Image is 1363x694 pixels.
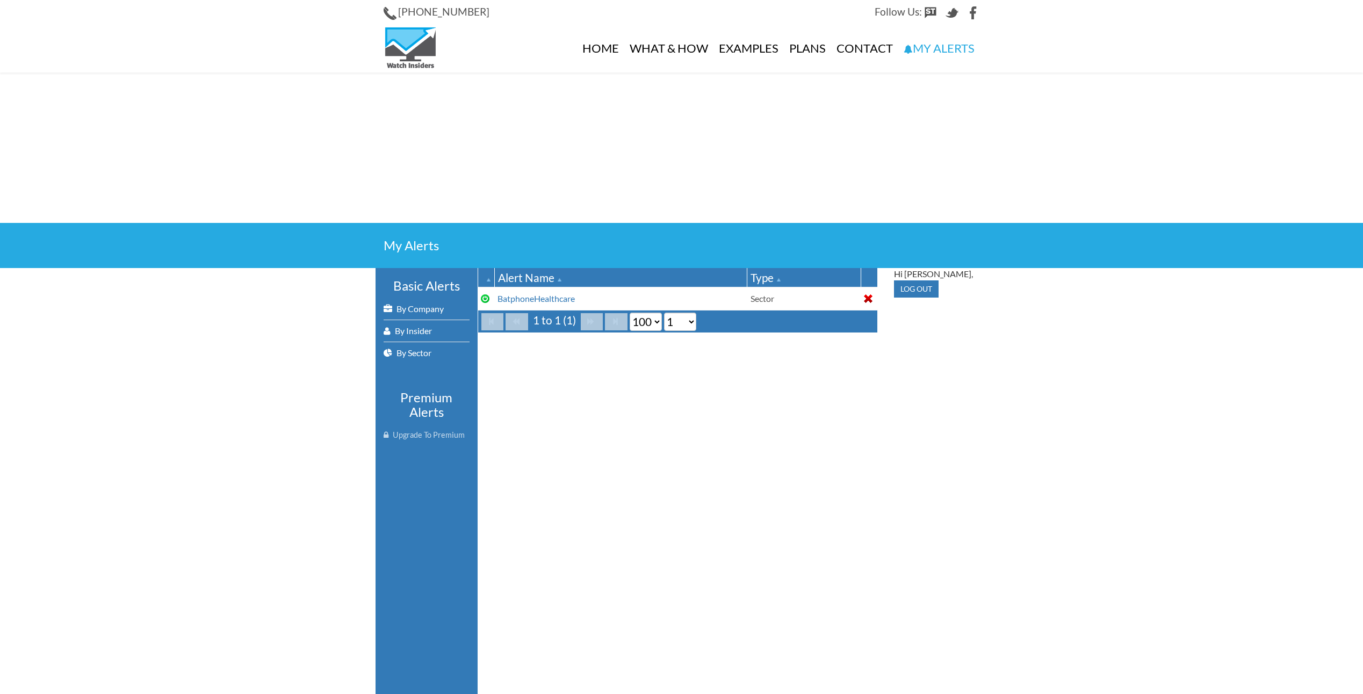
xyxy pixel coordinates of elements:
[946,6,958,19] img: Twitter
[664,313,696,331] select: Select page number
[384,424,470,446] a: Upgrade To Premium
[384,320,470,342] a: By Insider
[498,270,744,285] div: Alert Name
[747,287,861,310] td: Sector
[751,270,857,285] div: Type
[577,24,624,73] a: Home
[384,298,470,320] a: By Company
[967,6,980,19] img: Facebook
[894,280,939,298] input: Log out
[384,342,470,364] a: By Sector
[861,268,877,287] th: : No sort applied, activate to apply an ascending sort
[497,293,575,303] a: BatphoneHealthcare
[384,391,470,419] h3: Premium Alerts
[875,5,922,18] span: Follow Us:
[384,279,470,293] h3: Basic Alerts
[831,24,898,73] a: Contact
[747,268,861,287] th: Type: Ascending sort applied, activate to apply a descending sort
[398,5,489,18] span: [PHONE_NUMBER]
[384,239,980,252] h2: My Alerts
[898,24,980,73] a: My Alerts
[478,268,494,287] th: : Ascending sort applied, activate to apply a descending sort
[924,6,937,19] img: StockTwits
[359,73,1004,223] iframe: Advertisement
[713,24,784,73] a: Examples
[494,268,747,287] th: Alert Name: Ascending sort applied, activate to apply a descending sort
[784,24,831,73] a: Plans
[630,313,662,331] select: Select page size
[624,24,713,73] a: What & How
[894,268,980,280] div: Hi [PERSON_NAME],
[530,313,579,327] span: 1 to 1 (1)
[384,7,396,20] img: Phone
